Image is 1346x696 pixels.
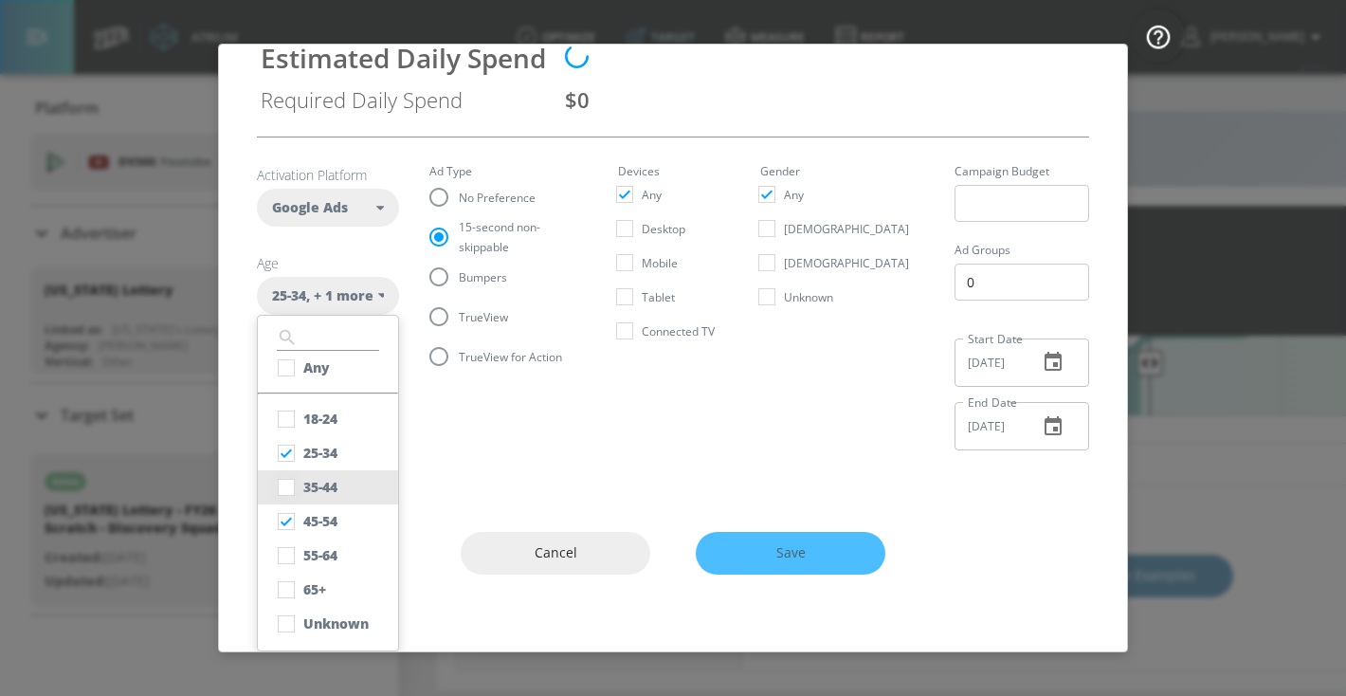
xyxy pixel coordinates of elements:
[955,166,1089,177] label: Campaign Budget
[303,546,337,564] div: 55-64
[303,358,330,376] div: Any
[784,253,909,273] span: [DEMOGRAPHIC_DATA]
[784,185,804,205] span: Any
[955,245,1089,256] label: Ad Groups
[784,219,909,239] span: [DEMOGRAPHIC_DATA]
[272,286,306,305] span: 25-34
[257,189,399,227] div: Google Ads
[565,85,1085,114] div: $0
[784,287,833,307] span: Unknown
[272,198,348,217] span: Google Ads
[303,614,369,632] div: Unknown
[1132,9,1185,63] button: Open Resource Center
[459,188,536,208] span: No Preference
[303,410,337,428] div: 18-24
[258,351,398,385] button: Any
[459,267,507,287] span: Bumpers
[257,254,399,272] h6: Age
[618,166,660,177] legend: Devices
[459,217,573,257] span: 15-second non-skippable
[642,185,662,205] span: Any
[461,532,650,575] button: Cancel
[261,85,546,114] div: Required Daily Spend
[642,287,675,307] span: Tablet
[760,166,800,177] legend: Gender
[303,512,337,530] div: 45-54
[257,166,399,184] h6: Activation Platform
[429,166,472,177] legend: Ad Type
[258,436,398,470] button: 25-34
[459,347,562,367] span: TrueView for Action
[642,219,685,239] span: Desktop
[303,478,337,496] div: 35-44
[258,504,398,539] button: 45-54
[642,321,715,341] span: Connected TV
[258,539,398,573] button: 55-64
[258,573,398,607] button: 65+
[306,286,373,305] span: , + 1 more
[499,541,612,565] span: Cancel
[642,253,678,273] span: Mobile
[261,40,546,76] div: Estimated Daily Spend
[258,402,398,436] button: 18-24
[459,307,508,327] span: TrueView
[258,470,398,504] button: 35-44
[257,277,399,315] div: 25-34, + 1 more
[303,580,326,598] div: 65+
[303,444,337,462] div: 25-34
[258,607,398,641] button: Unknown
